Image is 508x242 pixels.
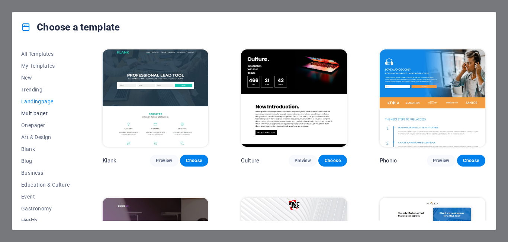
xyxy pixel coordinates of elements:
img: Phonic [380,49,485,147]
span: My Templates [21,63,70,69]
button: Choose [457,155,485,167]
span: Education & Culture [21,182,70,188]
span: Preview [295,158,311,164]
button: Preview [427,155,455,167]
span: Blog [21,158,70,164]
button: Blog [21,155,70,167]
h4: Choose a template [21,21,120,33]
button: All Templates [21,48,70,60]
button: Health [21,214,70,226]
span: Preview [433,158,449,164]
button: Event [21,191,70,203]
img: Klank [103,49,208,147]
p: Klank [103,157,117,164]
p: Culture [241,157,259,164]
button: Preview [289,155,317,167]
button: Gastronomy [21,203,70,214]
span: Landingpage [21,99,70,104]
span: Blank [21,146,70,152]
span: Choose [324,158,341,164]
span: Multipager [21,110,70,116]
span: Business [21,170,70,176]
span: Art & Design [21,134,70,140]
span: Health [21,217,70,223]
p: Phonic [380,157,397,164]
button: Trending [21,84,70,96]
button: Choose [180,155,208,167]
span: Preview [156,158,172,164]
button: Education & Culture [21,179,70,191]
img: Culture [241,49,347,147]
button: Preview [150,155,178,167]
span: Onepager [21,122,70,128]
span: Trending [21,87,70,93]
span: Choose [186,158,202,164]
button: Art & Design [21,131,70,143]
button: Business [21,167,70,179]
span: Choose [463,158,479,164]
span: Gastronomy [21,206,70,212]
button: Blank [21,143,70,155]
span: All Templates [21,51,70,57]
button: Choose [318,155,347,167]
button: Landingpage [21,96,70,107]
span: New [21,75,70,81]
button: New [21,72,70,84]
button: Onepager [21,119,70,131]
button: Multipager [21,107,70,119]
button: My Templates [21,60,70,72]
span: Event [21,194,70,200]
